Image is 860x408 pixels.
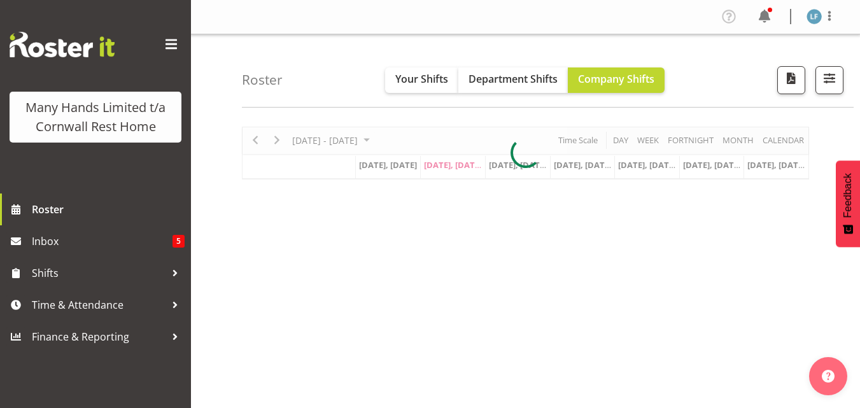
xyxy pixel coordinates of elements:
[32,327,166,346] span: Finance & Reporting
[32,295,166,314] span: Time & Attendance
[777,66,805,94] button: Download a PDF of the roster according to the set date range.
[836,160,860,247] button: Feedback - Show survey
[568,67,665,93] button: Company Shifts
[10,32,115,57] img: Rosterit website logo
[395,72,448,86] span: Your Shifts
[842,173,854,218] span: Feedback
[807,9,822,24] img: leeane-flynn772.jpg
[469,72,558,86] span: Department Shifts
[578,72,654,86] span: Company Shifts
[32,264,166,283] span: Shifts
[173,235,185,248] span: 5
[22,98,169,136] div: Many Hands Limited t/a Cornwall Rest Home
[815,66,843,94] button: Filter Shifts
[32,200,185,219] span: Roster
[242,73,283,87] h4: Roster
[822,370,835,383] img: help-xxl-2.png
[385,67,458,93] button: Your Shifts
[458,67,568,93] button: Department Shifts
[32,232,173,251] span: Inbox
